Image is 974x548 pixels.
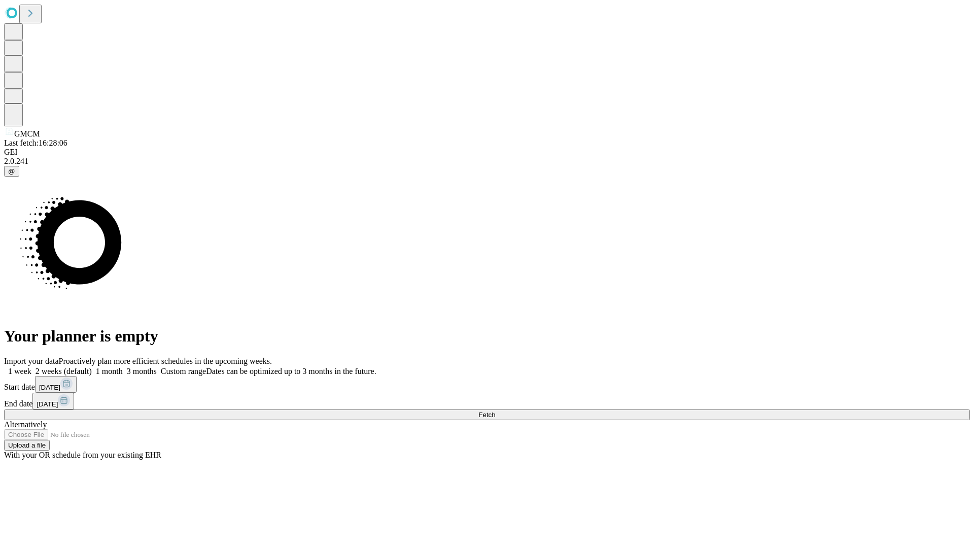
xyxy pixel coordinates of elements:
[4,451,161,459] span: With your OR schedule from your existing EHR
[4,420,47,429] span: Alternatively
[478,411,495,419] span: Fetch
[4,157,970,166] div: 2.0.241
[4,440,50,451] button: Upload a file
[36,367,92,375] span: 2 weeks (default)
[4,327,970,346] h1: Your planner is empty
[8,167,15,175] span: @
[96,367,123,375] span: 1 month
[35,376,77,393] button: [DATE]
[59,357,272,365] span: Proactively plan more efficient schedules in the upcoming weeks.
[4,166,19,177] button: @
[4,139,67,147] span: Last fetch: 16:28:06
[14,129,40,138] span: GMCM
[39,384,60,391] span: [DATE]
[4,148,970,157] div: GEI
[4,357,59,365] span: Import your data
[4,409,970,420] button: Fetch
[127,367,157,375] span: 3 months
[161,367,206,375] span: Custom range
[8,367,31,375] span: 1 week
[4,376,970,393] div: Start date
[37,400,58,408] span: [DATE]
[206,367,376,375] span: Dates can be optimized up to 3 months in the future.
[4,393,970,409] div: End date
[32,393,74,409] button: [DATE]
